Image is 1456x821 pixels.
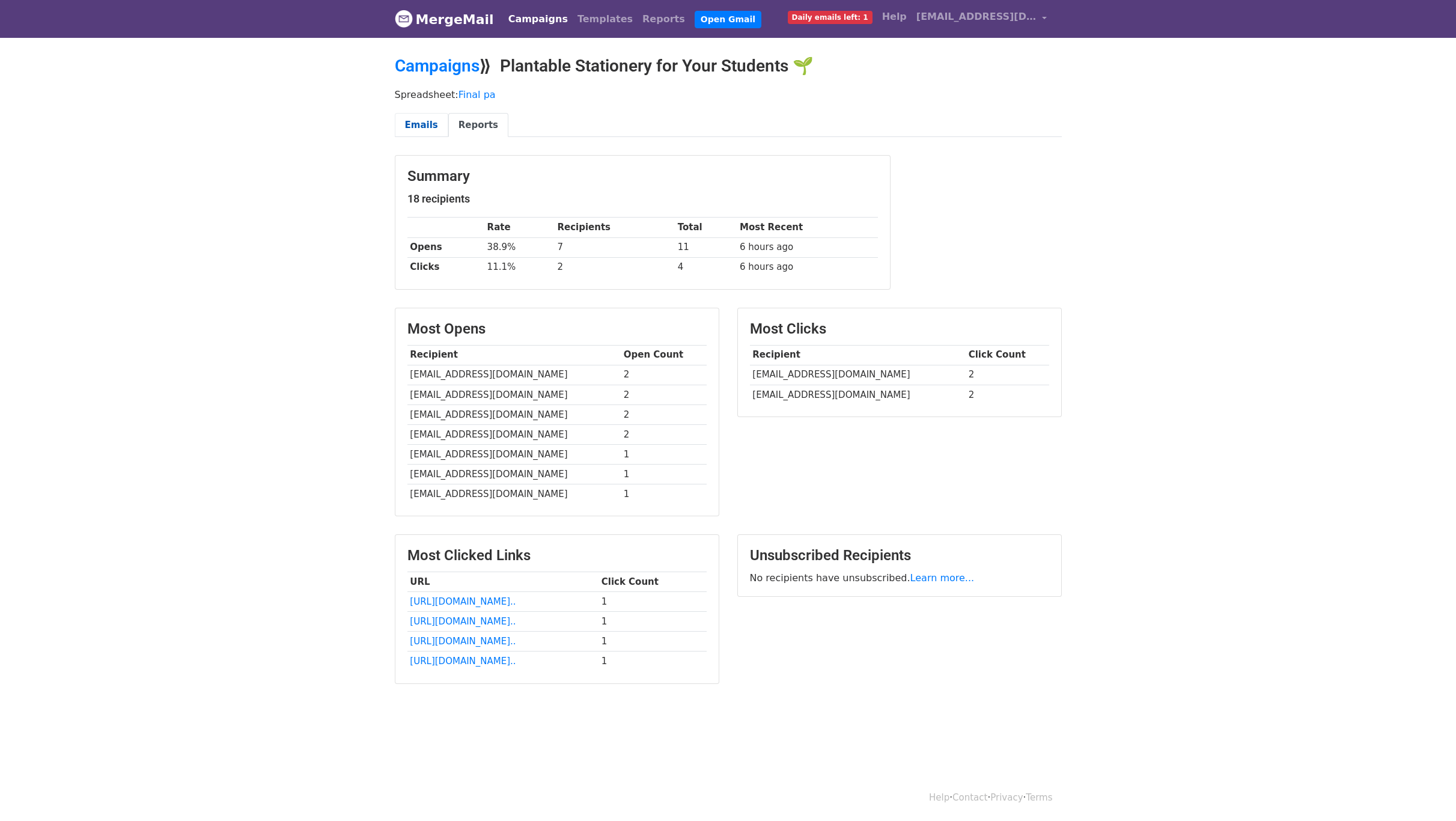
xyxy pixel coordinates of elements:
[952,792,987,803] a: Contact
[407,484,621,504] td: [EMAIL_ADDRESS][DOMAIN_NAME]
[555,218,675,237] th: Recipients
[407,257,484,277] th: Clicks
[407,424,621,444] td: [EMAIL_ADDRESS][DOMAIN_NAME]
[929,792,949,803] a: Help
[912,5,1052,33] a: [EMAIL_ADDRESS][DOMAIN_NAME]
[410,636,516,647] a: [URL][DOMAIN_NAME]..
[877,5,912,29] a: Help
[484,257,555,277] td: 11.1%
[750,320,1049,338] h3: Most Clicks
[675,257,737,277] td: 4
[966,345,1049,365] th: Click Count
[621,365,707,385] td: 2
[555,237,675,257] td: 7
[1396,763,1456,821] iframe: Chat Widget
[395,56,1062,76] h2: ⟫ Plantable Stationery for Your Students 🌱
[410,656,516,667] a: [URL][DOMAIN_NAME]..
[990,792,1023,803] a: Privacy
[599,612,707,632] td: 1
[407,365,621,385] td: [EMAIL_ADDRESS][DOMAIN_NAME]
[750,572,1049,584] p: No recipients have unsubscribed.
[621,345,707,365] th: Open Count
[750,345,966,365] th: Recipient
[395,7,494,32] a: MergeMail
[395,56,480,76] a: Campaigns
[737,218,877,237] th: Most Recent
[621,484,707,504] td: 1
[407,192,878,206] h5: 18 recipients
[621,424,707,444] td: 2
[407,345,621,365] th: Recipient
[750,365,966,385] td: [EMAIL_ADDRESS][DOMAIN_NAME]
[910,572,975,584] a: Learn more...
[783,5,877,29] a: Daily emails left: 1
[407,547,707,564] h3: Most Clicked Links
[638,7,690,31] a: Reports
[737,237,877,257] td: 6 hours ago
[395,10,413,28] img: MergeMail logo
[599,652,707,671] td: 1
[395,88,1062,101] p: Spreadsheet:
[484,218,555,237] th: Rate
[504,7,573,31] a: Campaigns
[407,385,621,404] td: [EMAIL_ADDRESS][DOMAIN_NAME]
[407,445,621,465] td: [EMAIL_ADDRESS][DOMAIN_NAME]
[750,385,966,404] td: [EMAIL_ADDRESS][DOMAIN_NAME]
[407,404,621,424] td: [EMAIL_ADDRESS][DOMAIN_NAME]
[407,572,599,592] th: URL
[407,320,707,338] h3: Most Opens
[599,632,707,652] td: 1
[788,11,873,24] span: Daily emails left: 1
[916,10,1037,24] span: [EMAIL_ADDRESS][DOMAIN_NAME]
[458,89,496,100] a: Final pa
[1026,792,1052,803] a: Terms
[410,596,516,607] a: [URL][DOMAIN_NAME]..
[407,168,878,185] h3: Summary
[737,257,877,277] td: 6 hours ago
[599,572,707,592] th: Click Count
[695,11,761,28] a: Open Gmail
[621,465,707,484] td: 1
[573,7,638,31] a: Templates
[448,113,508,138] a: Reports
[621,445,707,465] td: 1
[966,365,1049,385] td: 2
[395,113,448,138] a: Emails
[407,237,484,257] th: Opens
[407,465,621,484] td: [EMAIL_ADDRESS][DOMAIN_NAME]
[966,385,1049,404] td: 2
[621,404,707,424] td: 2
[555,257,675,277] td: 2
[410,616,516,627] a: [URL][DOMAIN_NAME]..
[675,218,737,237] th: Total
[675,237,737,257] td: 11
[599,592,707,612] td: 1
[750,547,1049,564] h3: Unsubscribed Recipients
[621,385,707,404] td: 2
[484,237,555,257] td: 38.9%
